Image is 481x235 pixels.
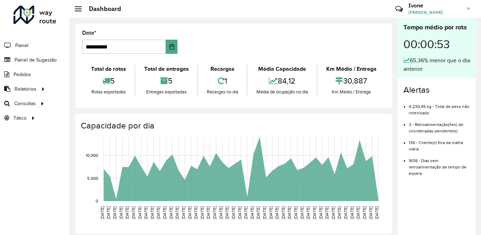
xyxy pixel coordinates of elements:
text: [DATE] [225,206,229,219]
text: [DATE] [187,206,192,219]
div: Total de rotas [84,65,133,73]
text: [DATE] [181,206,186,219]
text: 10,000 [86,153,98,158]
text: [DATE] [281,206,285,219]
text: [DATE] [318,206,323,219]
div: Rotas exportadas [84,88,133,96]
li: 1638 - Dias sem retroalimentação de tempo de espera [409,152,470,177]
text: [DATE] [337,206,341,219]
text: [DATE] [287,206,292,219]
div: 1 [200,73,245,88]
div: Km Médio / Entrega [319,88,383,96]
text: [DATE] [268,206,273,219]
text: [DATE] [125,206,129,219]
span: Painel de Sugestão [15,56,57,64]
div: Média de ocupação no dia [249,88,315,96]
text: [DATE] [250,206,254,219]
text: [DATE] [119,206,123,219]
text: [DATE] [231,206,236,219]
div: Entregas exportadas [137,88,196,96]
div: 5 [137,73,196,88]
text: [DATE] [137,206,142,219]
span: Painel [15,42,28,49]
h2: Dashboard [82,5,121,13]
span: Relatórios [15,85,36,93]
text: 5,000 [87,176,98,180]
span: Consultas [14,100,36,107]
text: [DATE] [374,206,379,219]
text: [DATE] [300,206,304,219]
div: 5 [84,73,133,88]
div: Recargas [200,65,245,73]
text: [DATE] [293,206,298,219]
text: [DATE] [368,206,373,219]
text: [DATE] [162,206,167,219]
text: [DATE] [324,206,329,219]
text: [DATE] [212,206,217,219]
text: 0 [96,199,98,203]
text: [DATE] [312,206,317,219]
div: 84,12 [249,73,315,88]
div: 00:00:53 [403,32,470,56]
a: Contato Rápido [391,1,407,17]
h3: Ivone [408,2,462,9]
text: [DATE] [219,206,223,219]
text: [DATE] [112,206,117,219]
text: [DATE] [343,206,348,219]
span: Tático [13,114,27,122]
div: 65,36% menor que o dia anterior [403,56,470,73]
div: 30,887 [319,73,383,88]
text: [DATE] [169,206,173,219]
li: 4.230,45 kg - Total de peso não roteirizado [409,98,470,116]
text: [DATE] [306,206,310,219]
div: Total de entregas [137,65,196,73]
label: Data [82,29,96,37]
li: 3 - Retroalimentação(ões) de coordenadas pendente(s) [409,116,470,134]
text: [DATE] [200,206,204,219]
span: Pedidos [13,71,31,78]
text: [DATE] [106,206,111,219]
text: [DATE] [131,206,136,219]
text: [DATE] [275,206,279,219]
div: Km Médio / Entrega [319,65,383,73]
div: Tempo médio por rota [403,23,470,32]
li: 136 - Cliente(s) fora da malha viária [409,134,470,152]
text: [DATE] [331,206,335,219]
text: [DATE] [143,206,148,219]
text: [DATE] [256,206,260,219]
text: [DATE] [175,206,179,219]
span: [PERSON_NAME] [408,9,462,16]
text: [DATE] [100,206,104,219]
text: [DATE] [206,206,210,219]
div: Recargas no dia [200,88,245,96]
text: [DATE] [156,206,160,219]
div: Média Capacidade [249,65,315,73]
button: Choose Date [166,40,177,54]
h4: Capacidade por dia [81,121,385,131]
text: [DATE] [243,206,248,219]
h4: Alertas [403,85,470,95]
text: [DATE] [356,206,360,219]
text: [DATE] [362,206,367,219]
text: [DATE] [350,206,354,219]
text: [DATE] [262,206,267,219]
text: [DATE] [150,206,154,219]
text: [DATE] [193,206,198,219]
text: [DATE] [237,206,242,219]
